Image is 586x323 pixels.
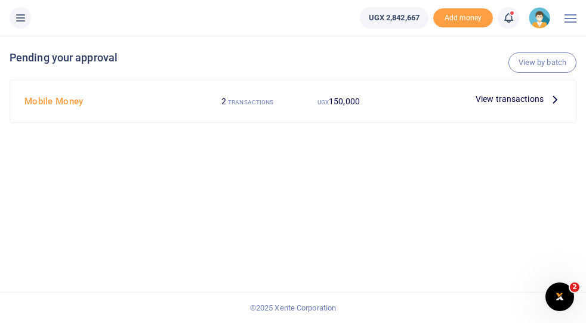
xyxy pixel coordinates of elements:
[433,8,493,28] span: Add money
[476,92,544,105] span: View transactions
[433,8,493,28] li: Toup your wallet
[355,7,433,29] li: Wallet ballance
[10,51,576,64] h4: Pending your approval
[24,95,197,108] h4: Mobile Money
[570,282,579,292] span: 2
[317,99,329,105] small: UGX
[369,12,420,24] span: UGX 2,842,667
[508,52,576,73] a: View by batch
[529,7,555,29] a: profile-user
[545,282,574,311] iframe: Intercom live chat
[329,97,360,106] span: 150,000
[228,99,273,105] small: TRANSACTIONS
[529,7,550,29] img: profile-user
[433,13,493,21] a: Add money
[360,7,428,29] a: UGX 2,842,667
[221,97,226,106] span: 2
